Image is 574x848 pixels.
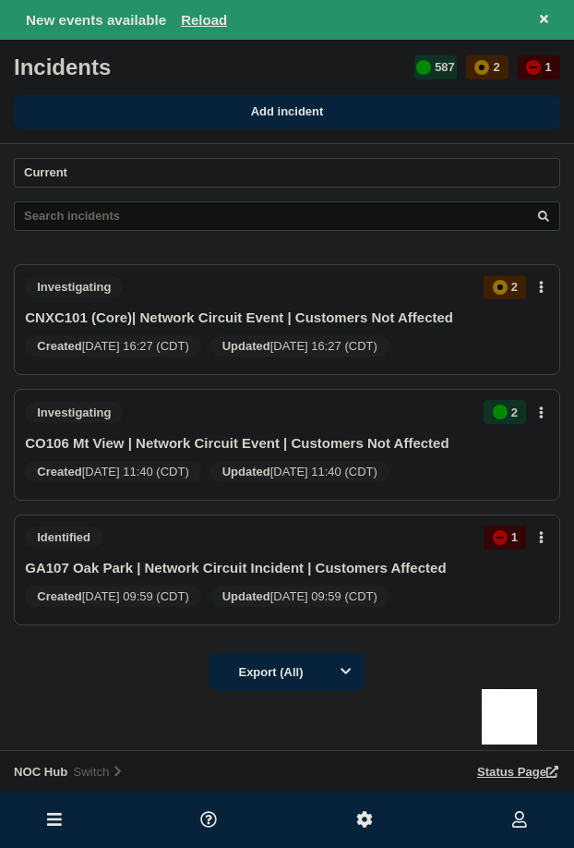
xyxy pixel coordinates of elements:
[82,465,189,479] span: [DATE] 11:40 (CDT)
[493,530,508,545] div: down
[25,435,448,451] a: CO106 Mt View | Network Circuit Event | Customers Not Affected
[26,12,166,28] span: New events available
[511,530,518,544] p: 1
[25,586,200,607] span: Created
[210,461,389,482] span: Updated
[328,653,365,690] button: Options
[511,280,518,294] p: 2
[25,276,123,297] span: Investigating
[477,765,560,779] a: Status Page
[544,60,551,74] p: 1
[210,335,389,357] span: Updated
[493,405,508,419] div: up
[416,60,431,75] div: up
[25,461,200,482] span: Created
[25,527,102,548] span: Identified
[14,765,67,779] span: NOC Hub
[25,335,200,357] span: Created
[526,60,541,75] div: down
[493,280,508,295] div: affected
[25,560,446,575] a: GA107 Oak Park | Network Circuit Incident | Customers Affected
[14,95,560,129] a: Add incident
[14,55,111,80] h1: Incidents
[493,60,499,74] p: 2
[210,586,389,607] span: Updated
[209,653,365,690] button: Export (All)
[270,339,377,353] span: [DATE] 16:27 (CDT)
[82,589,189,603] span: [DATE] 09:59 (CDT)
[14,201,560,231] input: Search incidents
[270,465,377,479] span: [DATE] 11:40 (CDT)
[181,12,227,28] button: Reload
[82,339,189,353] span: [DATE] 16:27 (CDT)
[435,60,455,74] p: 587
[511,406,518,419] p: 2
[474,60,489,75] div: affected
[67,764,129,780] button: Switch
[270,589,377,603] span: [DATE] 09:59 (CDT)
[25,309,453,325] a: CNXC101 (Core)| Network Circuit Event | Customers Not Affected
[482,689,537,745] iframe: Help Scout Beacon - Open
[25,402,123,423] span: Investigating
